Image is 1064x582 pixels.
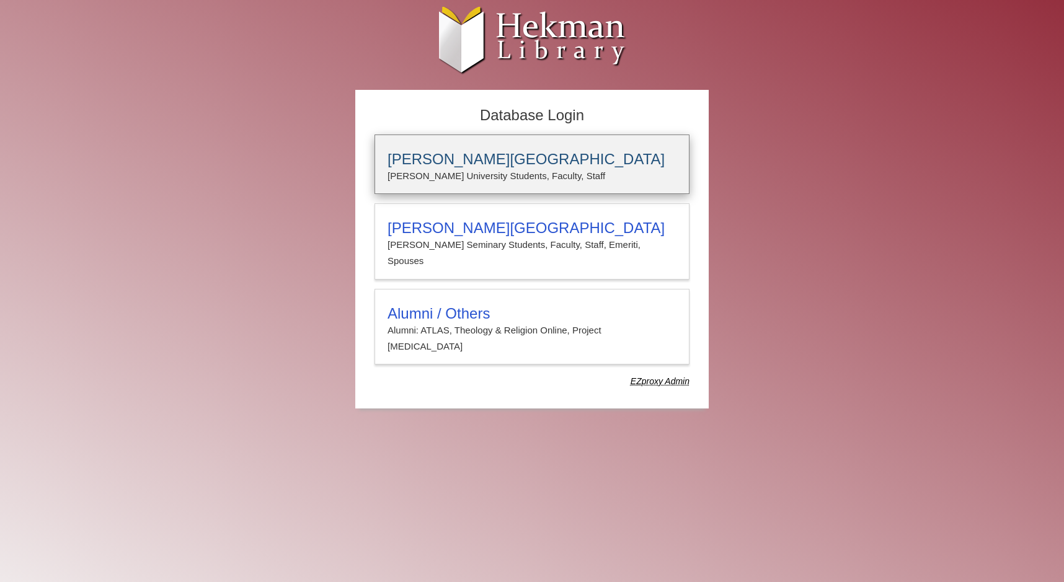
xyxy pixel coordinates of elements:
[388,305,676,322] h3: Alumni / Others
[388,219,676,237] h3: [PERSON_NAME][GEOGRAPHIC_DATA]
[388,305,676,355] summary: Alumni / OthersAlumni: ATLAS, Theology & Religion Online, Project [MEDICAL_DATA]
[388,322,676,355] p: Alumni: ATLAS, Theology & Religion Online, Project [MEDICAL_DATA]
[631,376,689,386] dfn: Use Alumni login
[388,237,676,270] p: [PERSON_NAME] Seminary Students, Faculty, Staff, Emeriti, Spouses
[388,151,676,168] h3: [PERSON_NAME][GEOGRAPHIC_DATA]
[375,134,689,194] a: [PERSON_NAME][GEOGRAPHIC_DATA][PERSON_NAME] University Students, Faculty, Staff
[368,103,696,128] h2: Database Login
[388,168,676,184] p: [PERSON_NAME] University Students, Faculty, Staff
[375,203,689,280] a: [PERSON_NAME][GEOGRAPHIC_DATA][PERSON_NAME] Seminary Students, Faculty, Staff, Emeriti, Spouses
